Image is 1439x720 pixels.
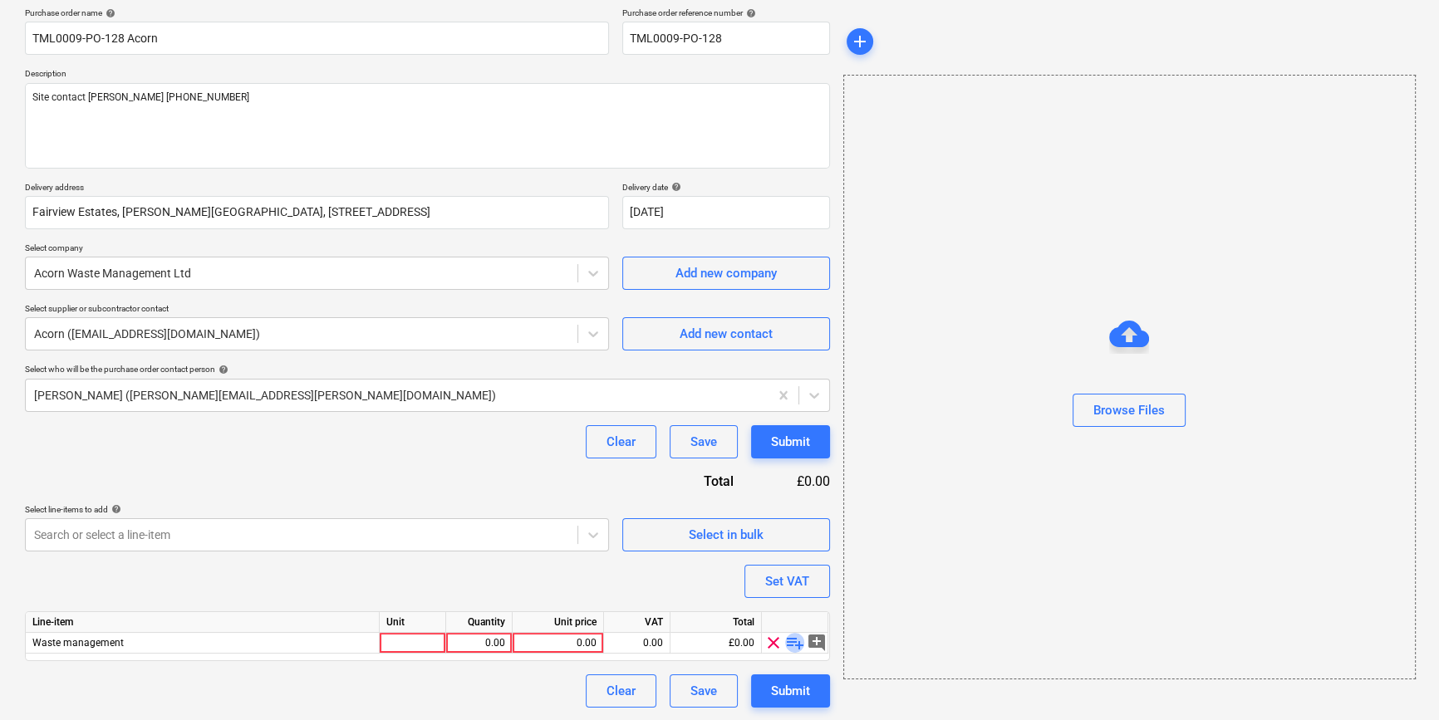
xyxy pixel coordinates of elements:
button: Add new contact [622,317,830,350]
span: help [215,365,228,375]
div: Browse Files [843,75,1416,679]
p: Select supplier or subcontractor contact [25,303,609,317]
button: Save [670,425,738,458]
input: Document name [25,22,609,55]
div: Quantity [446,612,513,633]
div: Add new company [675,262,777,284]
div: Purchase order reference number [622,7,830,18]
span: add_comment [807,633,827,653]
div: £0.00 [760,472,830,491]
div: Submit [771,431,810,453]
span: clear [764,633,783,653]
input: Delivery date not specified [622,196,830,229]
span: help [668,182,681,192]
div: Save [690,431,717,453]
textarea: Site contact [PERSON_NAME] [PHONE_NUMBER] [25,83,830,169]
div: Select line-items to add [25,504,609,515]
div: Add new contact [680,323,773,345]
iframe: Chat Widget [1356,640,1439,720]
button: Browse Files [1073,394,1186,427]
div: Browse Files [1093,399,1165,421]
span: help [102,8,115,18]
div: £0.00 [670,633,762,654]
button: Clear [586,425,656,458]
p: Description [25,68,830,82]
div: Line-item [26,612,380,633]
span: playlist_add [785,633,805,653]
p: Select company [25,242,609,257]
button: Add new company [622,257,830,290]
button: Submit [751,674,830,708]
span: help [743,8,756,18]
div: Select who will be the purchase order contact person [25,364,830,375]
span: add [850,32,870,51]
button: Submit [751,425,830,458]
div: 0.00 [519,633,597,654]
div: Total [614,472,760,491]
div: Purchase order name [25,7,609,18]
input: Reference number [622,22,830,55]
div: 0.00 [453,633,505,654]
div: VAT [604,612,670,633]
p: Delivery address [25,182,609,196]
div: Delivery date [622,182,830,193]
div: Set VAT [765,571,809,592]
input: Delivery address [25,196,609,229]
div: Select in bulk [689,524,764,546]
button: Set VAT [744,565,830,598]
div: 0.00 [611,633,663,654]
button: Save [670,674,738,708]
span: Waste management [32,637,124,649]
button: Select in bulk [622,518,830,551]
div: Clear [607,680,636,702]
span: help [108,504,121,514]
div: Clear [607,431,636,453]
div: Unit [380,612,446,633]
button: Clear [586,674,656,708]
div: Submit [771,680,810,702]
div: Total [670,612,762,633]
div: Save [690,680,717,702]
div: Unit price [513,612,604,633]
